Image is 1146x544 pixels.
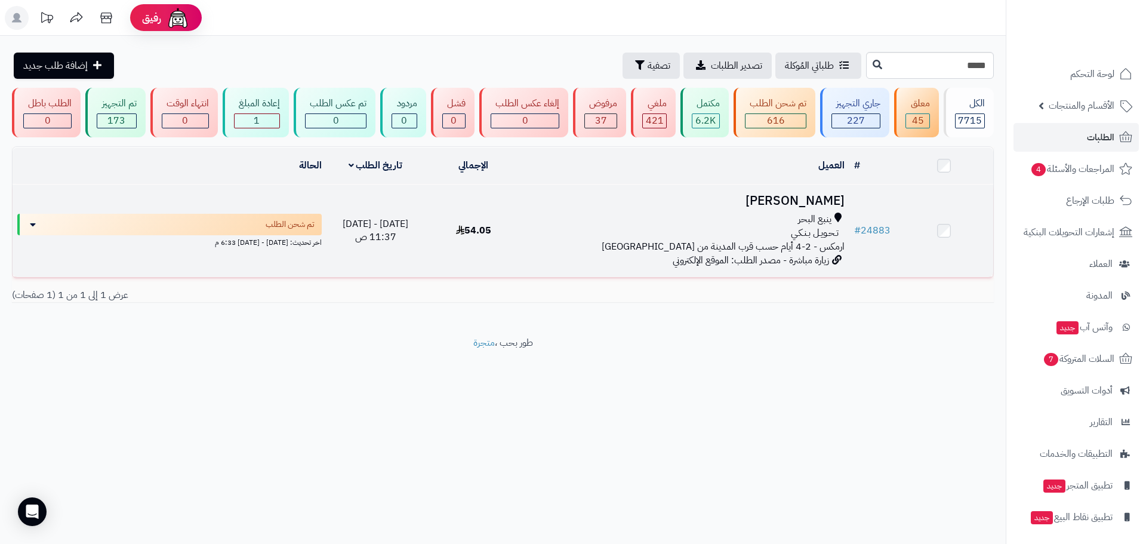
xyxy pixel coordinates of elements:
[785,59,834,73] span: طلباتي المُوكلة
[24,114,71,128] div: 0
[83,88,147,137] a: تم التجهيز 173
[458,158,488,173] a: الإجمالي
[1040,445,1113,462] span: التطبيقات والخدمات
[333,113,339,128] span: 0
[1031,163,1046,176] span: 4
[1090,414,1113,431] span: التقارير
[1013,503,1139,531] a: تطبيق نقاط البيعجديد
[23,59,88,73] span: إضافة طلب جديد
[1086,287,1113,304] span: المدونة
[18,497,47,526] div: Open Intercom Messenger
[429,88,477,137] a: فشل 0
[97,114,135,128] div: 173
[818,158,845,173] a: العميل
[1044,353,1058,366] span: 7
[642,97,666,110] div: ملغي
[32,6,61,33] a: تحديثات المنصة
[892,88,941,137] a: معلق 45
[1013,250,1139,278] a: العملاء
[1013,345,1139,373] a: السلات المتروكة7
[1043,480,1065,493] span: جديد
[1013,186,1139,215] a: طلبات الإرجاع
[451,113,457,128] span: 0
[1013,313,1139,342] a: وآتس آبجديد
[378,88,428,137] a: مردود 0
[1030,509,1113,525] span: تطبيق نقاط البيع
[148,88,220,137] a: انتهاء الوقت 0
[646,113,664,128] span: 421
[798,213,831,226] span: ينبع البحر
[166,6,190,30] img: ai-face.png
[17,235,322,248] div: اخر تحديث: [DATE] - [DATE] 6:33 م
[1087,129,1114,146] span: الطلبات
[1089,256,1113,272] span: العملاء
[683,53,772,79] a: تصدير الطلبات
[162,114,208,128] div: 0
[831,97,880,110] div: جاري التجهيز
[692,114,719,128] div: 6195
[305,97,366,110] div: تم عكس الطلب
[584,97,617,110] div: مرفوض
[234,97,280,110] div: إعادة المبلغ
[1013,123,1139,152] a: الطلبات
[1013,376,1139,405] a: أدوات التسويق
[1061,382,1113,399] span: أدوات التسويق
[1042,477,1113,494] span: تطبيق المتجر
[1013,408,1139,437] a: التقارير
[585,114,617,128] div: 37
[473,336,495,350] a: متجرة
[392,97,417,110] div: مردود
[695,113,716,128] span: 6.2K
[1030,161,1114,177] span: المراجعات والأسئلة
[692,97,720,110] div: مكتمل
[912,113,924,128] span: 45
[491,114,559,128] div: 0
[832,114,880,128] div: 227
[678,88,731,137] a: مكتمل 6.2K
[1043,351,1114,367] span: السلات المتروكة
[235,114,279,128] div: 1
[955,97,985,110] div: الكل
[648,59,670,73] span: تصفية
[401,113,407,128] span: 0
[1066,192,1114,209] span: طلبات الإرجاع
[97,97,136,110] div: تم التجهيز
[220,88,291,137] a: إعادة المبلغ 1
[266,219,315,230] span: تم شحن الطلب
[45,113,51,128] span: 0
[10,88,83,137] a: الطلب باطل 0
[602,239,845,254] span: ارمكس - 2-4 أيام حسب قرب المدينة من [GEOGRAPHIC_DATA]
[1070,66,1114,82] span: لوحة التحكم
[1013,471,1139,500] a: تطبيق المتجرجديد
[767,113,785,128] span: 616
[522,113,528,128] span: 0
[1013,155,1139,183] a: المراجعات والأسئلة4
[392,114,416,128] div: 0
[23,97,72,110] div: الطلب باطل
[623,53,680,79] button: تصفية
[306,114,366,128] div: 0
[1056,321,1079,334] span: جديد
[491,97,559,110] div: إلغاء عكس الطلب
[443,114,465,128] div: 0
[854,158,860,173] a: #
[291,88,378,137] a: تم عكس الطلب 0
[906,114,929,128] div: 45
[1013,439,1139,468] a: التطبيقات والخدمات
[731,88,818,137] a: تم شحن الطلب 616
[142,11,161,25] span: رفيق
[254,113,260,128] span: 1
[711,59,762,73] span: تصدير الطلبات
[745,114,806,128] div: 616
[958,113,982,128] span: 7715
[1049,97,1114,114] span: الأقسام والمنتجات
[854,223,891,238] a: #24883
[477,88,571,137] a: إلغاء عكس الطلب 0
[107,113,125,128] span: 173
[1013,218,1139,247] a: إشعارات التحويلات البنكية
[673,253,829,268] span: زيارة مباشرة - مصدر الطلب: الموقع الإلكتروني
[442,97,466,110] div: فشل
[791,226,839,240] span: تـحـويـل بـنـكـي
[3,288,503,302] div: عرض 1 إلى 1 من 1 (1 صفحات)
[182,113,188,128] span: 0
